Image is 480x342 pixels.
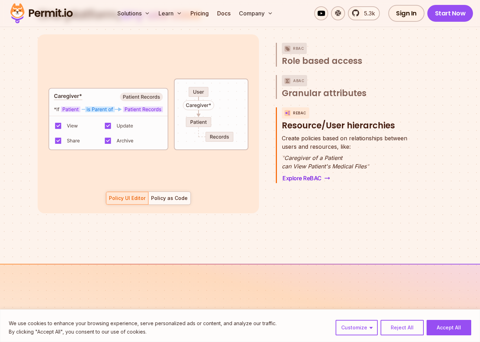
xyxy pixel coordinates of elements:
[148,192,191,205] button: Policy as Code
[156,6,185,20] button: Learn
[151,195,188,202] div: Policy as Code
[388,5,424,22] a: Sign In
[282,75,413,99] button: ABACGranular attributes
[427,320,471,335] button: Accept All
[214,6,233,20] a: Docs
[9,319,277,328] p: We use cookies to enhance your browsing experience, serve personalized ads or content, and analyz...
[282,43,413,67] button: RBACRole based access
[9,328,277,336] p: By clicking "Accept All", you consent to our use of cookies.
[282,154,407,170] p: Caregiver of a Patient can View Patient's Medical Files
[282,88,367,99] span: Granular attributes
[282,154,284,161] span: "
[282,134,407,151] p: users and resources, like:
[381,320,424,335] button: Reject All
[293,75,304,86] p: ABAC
[360,9,375,18] span: 5.3k
[282,134,413,183] div: ReBACResource/User hierarchies
[7,1,76,25] img: Permit logo
[115,6,153,20] button: Solutions
[188,6,212,20] a: Pricing
[282,55,362,67] span: Role based access
[293,43,304,54] p: RBAC
[236,6,276,20] button: Company
[336,320,378,335] button: Customize
[367,163,369,170] span: "
[282,173,331,183] a: Explore ReBAC
[282,134,407,142] span: Create policies based on relationships between
[348,6,380,20] a: 5.3k
[427,5,473,22] a: Start Now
